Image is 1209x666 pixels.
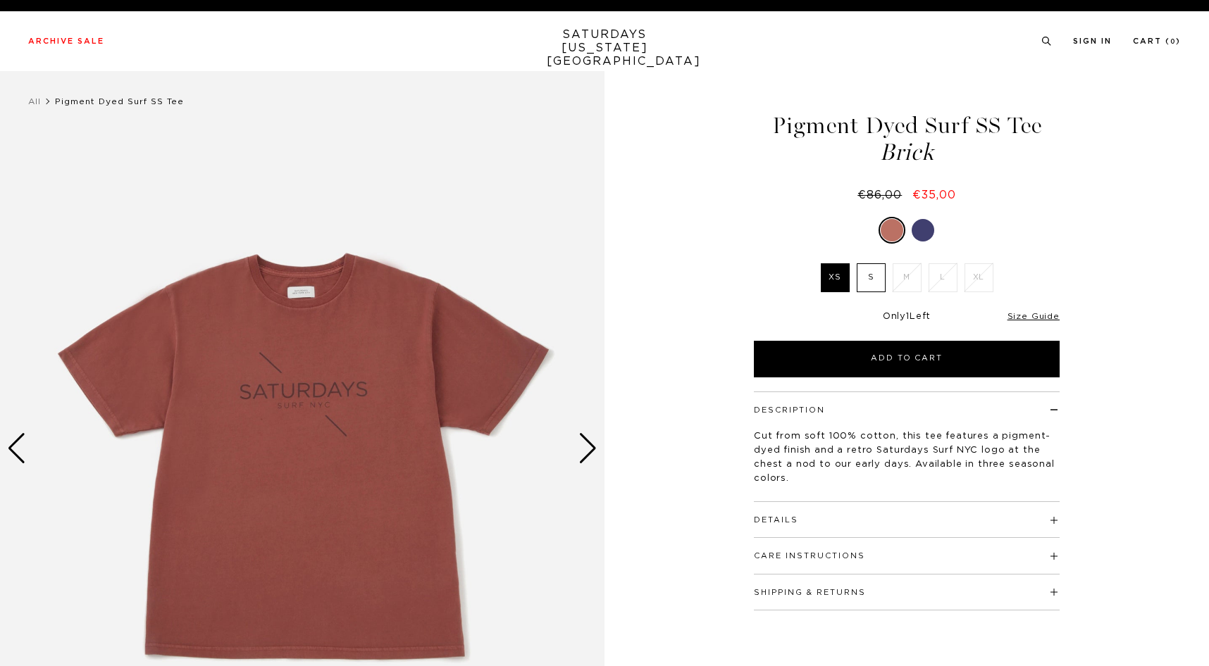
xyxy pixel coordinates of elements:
[1133,37,1181,45] a: Cart (0)
[28,37,104,45] a: Archive Sale
[857,263,886,292] label: S
[7,433,26,464] div: Previous slide
[906,312,910,321] span: 1
[55,97,184,106] span: Pigment Dyed Surf SS Tee
[857,189,907,201] del: €86,00
[754,516,798,524] button: Details
[754,429,1060,486] p: Cut from soft 100% cotton, this tee features a pigment-dyed finish and a retro Saturdays Surf NYC...
[754,311,1060,323] div: Only Left
[912,189,956,201] span: €35,00
[1073,37,1112,45] a: Sign In
[752,114,1062,164] h1: Pigment Dyed Surf SS Tee
[28,97,41,106] a: All
[754,552,865,560] button: Care Instructions
[752,141,1062,164] span: Brick
[754,589,866,596] button: Shipping & Returns
[578,433,597,464] div: Next slide
[547,28,663,68] a: SATURDAYS[US_STATE][GEOGRAPHIC_DATA]
[754,341,1060,377] button: Add to Cart
[1008,312,1060,320] a: Size Guide
[1170,39,1176,45] small: 0
[754,406,825,414] button: Description
[821,263,850,292] label: XS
